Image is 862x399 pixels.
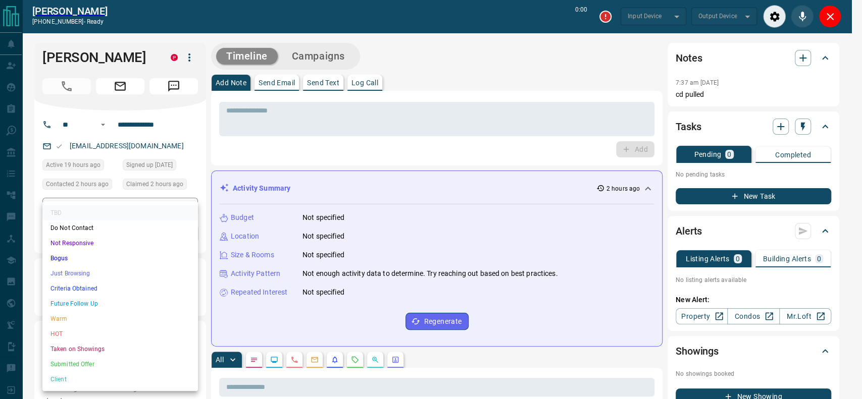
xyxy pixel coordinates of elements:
li: Submitted Offer [42,357,198,372]
li: Client [42,372,198,387]
li: Taken on Showings [42,341,198,357]
li: Bogus [42,251,198,266]
li: Not Responsive [42,236,198,251]
li: Just Browsing [42,266,198,281]
li: Warm [42,311,198,326]
li: Do Not Contact [42,220,198,236]
li: Criteria Obtained [42,281,198,296]
li: HOT [42,326,198,341]
li: Future Follow Up [42,296,198,311]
